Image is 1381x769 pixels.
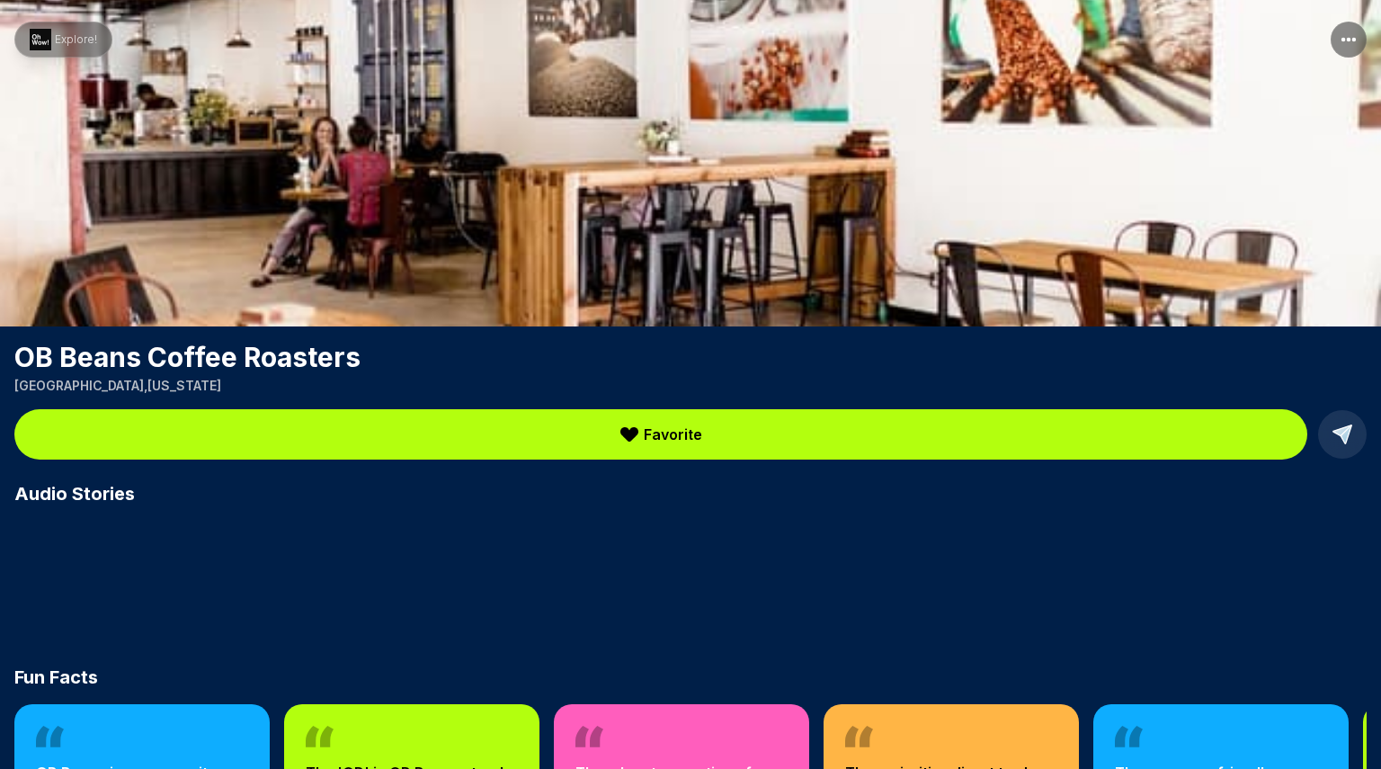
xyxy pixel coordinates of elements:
[644,424,702,445] span: Favorite
[30,29,51,50] img: ohWow Logo
[14,665,1367,690] h2: Fun Facts
[55,32,97,47] span: Explore!
[14,481,135,506] span: Audio Stories
[14,377,1367,395] p: [GEOGRAPHIC_DATA] , [US_STATE]
[1331,22,1367,58] button: More options
[14,409,1307,460] button: Favorite
[14,22,112,58] button: Go to homepage
[14,341,1367,373] h1: OB Beans Coffee Roasters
